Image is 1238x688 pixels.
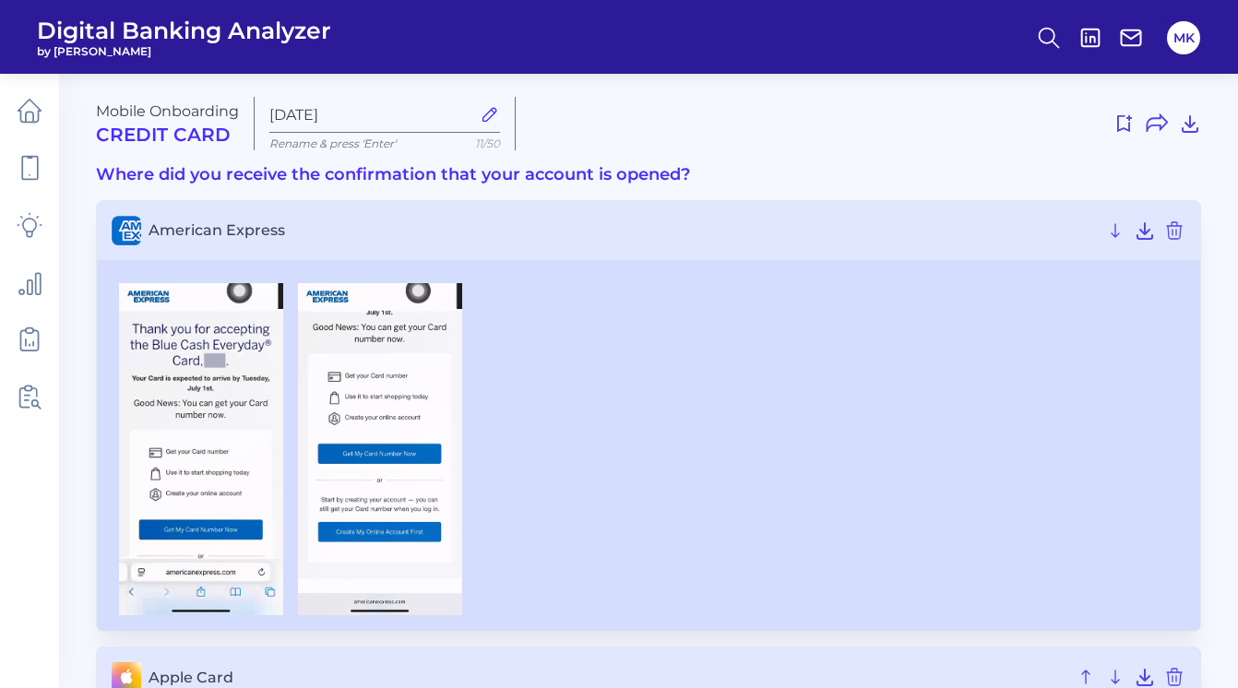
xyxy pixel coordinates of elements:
button: MK [1167,21,1200,54]
img: American Express [119,283,283,616]
span: 11/50 [475,136,500,150]
span: Apple Card [149,669,1067,686]
img: American Express [298,283,462,615]
span: by [PERSON_NAME] [37,44,331,58]
span: Digital Banking Analyzer [37,17,331,44]
p: Rename & press 'Enter' [269,136,500,150]
h2: Credit Card [96,124,239,146]
h3: Where did you receive the confirmation that your account is opened? [96,165,1201,185]
span: American Express [149,221,1097,239]
div: Mobile Onboarding [96,102,239,146]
